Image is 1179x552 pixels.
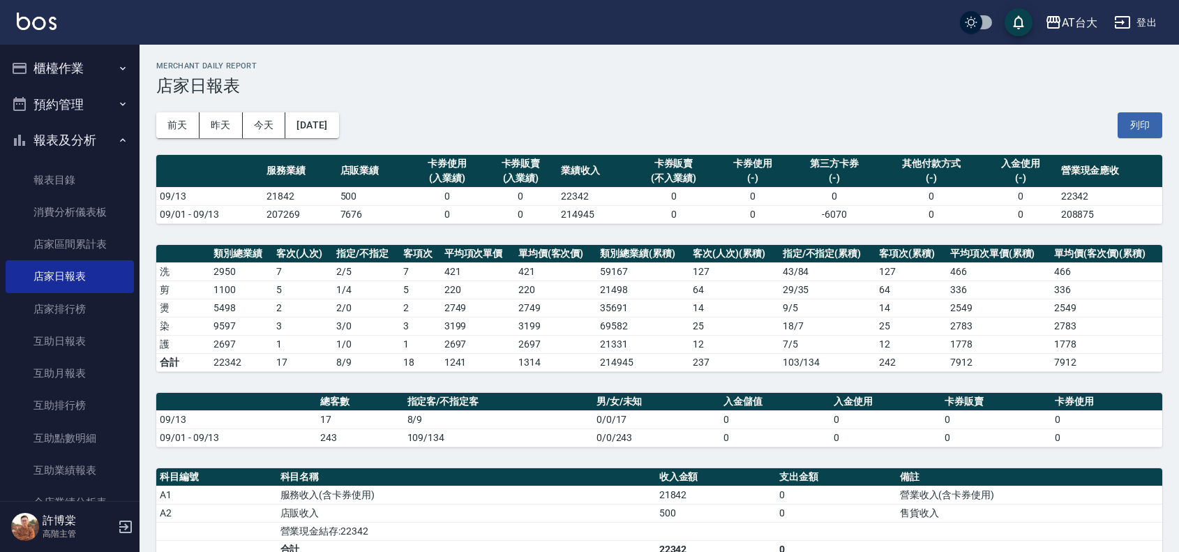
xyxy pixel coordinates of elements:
td: 43 / 84 [779,262,876,281]
td: 421 [515,262,596,281]
th: 營業現金應收 [1058,155,1162,188]
td: A1 [156,486,277,504]
td: 242 [876,353,947,371]
th: 客次(人次) [273,245,333,263]
td: 336 [1051,281,1162,299]
td: 09/01 - 09/13 [156,428,317,447]
td: 64 [876,281,947,299]
th: 客項次(累積) [876,245,947,263]
td: 220 [441,281,515,299]
td: 0 [776,486,896,504]
td: 35691 [596,299,689,317]
button: 前天 [156,112,200,138]
div: 第三方卡券 [793,156,876,171]
td: 營業現金結存:22342 [277,522,656,540]
td: 14 [689,299,779,317]
td: 1 / 0 [333,335,400,353]
td: 21842 [263,187,337,205]
td: 25 [689,317,779,335]
td: 0 [984,205,1058,223]
td: 29 / 35 [779,281,876,299]
td: 2 / 0 [333,299,400,317]
th: 業績收入 [557,155,631,188]
td: 染 [156,317,210,335]
td: 0 [776,504,896,522]
th: 總客數 [317,393,404,411]
td: 5 [400,281,441,299]
td: 12 [689,335,779,353]
th: 單均價(客次價)(累積) [1051,245,1162,263]
td: 營業收入(含卡券使用) [896,486,1162,504]
th: 類別總業績 [210,245,273,263]
td: 3 [400,317,441,335]
td: 7 [400,262,441,281]
td: 0 [941,428,1051,447]
td: 09/13 [156,410,317,428]
a: 互助排行榜 [6,389,134,422]
td: 1 / 4 [333,281,400,299]
td: 1778 [947,335,1051,353]
td: 207269 [263,205,337,223]
td: 0 [484,187,558,205]
td: 466 [947,262,1051,281]
th: 客項次 [400,245,441,263]
th: 客次(人次)(累積) [689,245,779,263]
th: 男/女/未知 [593,393,720,411]
button: AT台大 [1039,8,1103,37]
td: 3 [273,317,333,335]
th: 類別總業績(累積) [596,245,689,263]
td: 59167 [596,262,689,281]
td: 208875 [1058,205,1162,223]
td: 2749 [515,299,596,317]
th: 指定/不指定(累積) [779,245,876,263]
button: 今天 [243,112,286,138]
td: 0 [410,205,484,223]
td: 2783 [1051,317,1162,335]
td: 69582 [596,317,689,335]
td: 合計 [156,353,210,371]
td: 售貨收入 [896,504,1162,522]
td: 0 [720,428,830,447]
th: 平均項次單價(累積) [947,245,1051,263]
td: 7912 [1051,353,1162,371]
th: 單均價(客次價) [515,245,596,263]
td: 22342 [210,353,273,371]
th: 卡券使用 [1051,393,1162,411]
th: 支出金額 [776,468,896,486]
td: 0 [484,205,558,223]
th: 指定/不指定 [333,245,400,263]
button: 報表及分析 [6,122,134,158]
td: 2697 [210,335,273,353]
td: 214945 [596,353,689,371]
td: 0 [410,187,484,205]
a: 互助點數明細 [6,422,134,454]
button: [DATE] [285,112,338,138]
h5: 許博棠 [43,514,114,528]
th: 店販業績 [337,155,411,188]
td: 64 [689,281,779,299]
td: 1 [400,335,441,353]
td: 剪 [156,281,210,299]
td: 21842 [656,486,776,504]
th: 服務業績 [263,155,337,188]
td: 21498 [596,281,689,299]
div: 入金使用 [987,156,1054,171]
td: 09/13 [156,187,263,205]
td: 8/9 [404,410,593,428]
td: 0 [720,410,830,428]
td: 7 [273,262,333,281]
td: 2549 [947,299,1051,317]
table: a dense table [156,155,1162,224]
td: 22342 [1058,187,1162,205]
td: 214945 [557,205,631,223]
td: 0 [830,428,940,447]
td: 127 [689,262,779,281]
td: 0 [1051,428,1162,447]
th: 科目編號 [156,468,277,486]
a: 互助業績報表 [6,454,134,486]
td: 0 [941,410,1051,428]
a: 店家日報表 [6,260,134,292]
button: 櫃檯作業 [6,50,134,87]
td: 22342 [557,187,631,205]
td: 7912 [947,353,1051,371]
